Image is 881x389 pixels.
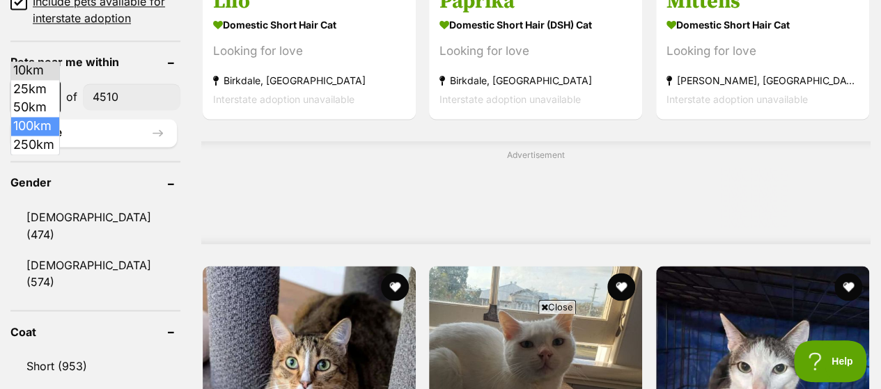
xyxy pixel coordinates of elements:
strong: Birkdale, [GEOGRAPHIC_DATA] [439,71,632,90]
strong: Domestic Short Hair Cat [213,15,405,35]
li: 50km [11,98,59,117]
button: favourite [608,273,636,301]
div: Advertisement [201,141,871,244]
iframe: Advertisement [103,319,779,382]
a: Short (953) [10,351,180,380]
li: 10km [11,61,59,80]
input: postcode [83,84,180,110]
button: favourite [834,273,862,301]
span: of [66,88,77,105]
strong: Domestic Short Hair Cat [666,15,859,35]
iframe: Help Scout Beacon - Open [794,340,867,382]
strong: [PERSON_NAME], [GEOGRAPHIC_DATA] [666,71,859,90]
a: [DEMOGRAPHIC_DATA] (574) [10,250,180,296]
a: [DEMOGRAPHIC_DATA] (474) [10,203,180,248]
strong: Domestic Short Hair (DSH) Cat [439,15,632,35]
span: Interstate adoption unavailable [439,93,581,105]
header: Coat [10,325,180,338]
span: Interstate adoption unavailable [666,93,808,105]
div: Looking for love [439,42,632,61]
li: 25km [11,80,59,99]
header: Pets near me within [10,56,180,68]
li: 250km [11,136,59,154]
div: Looking for love [666,42,859,61]
button: favourite [381,273,409,301]
strong: Birkdale, [GEOGRAPHIC_DATA] [213,71,405,90]
span: Interstate adoption unavailable [213,93,354,105]
iframe: Advertisement [282,167,789,230]
button: Update [10,119,177,147]
li: 100km [11,117,59,136]
span: Close [538,300,576,314]
header: Gender [10,176,180,189]
div: Looking for love [213,42,405,61]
